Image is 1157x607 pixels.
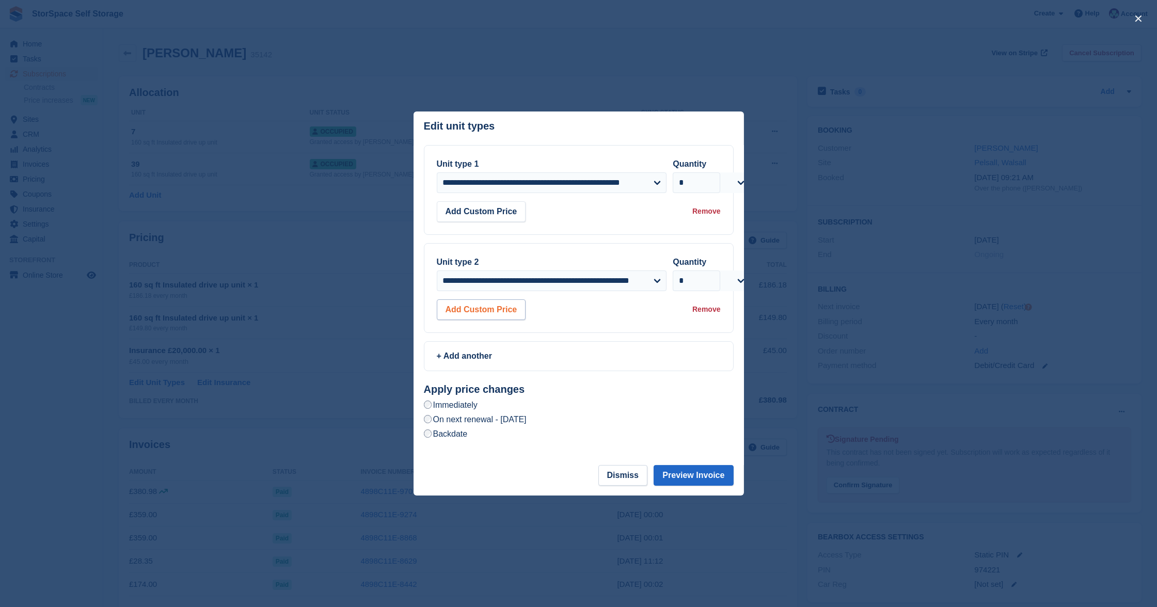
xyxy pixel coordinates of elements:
strong: Apply price changes [424,384,525,395]
div: + Add another [437,350,721,362]
div: Remove [692,304,720,315]
label: Immediately [424,400,478,410]
label: Backdate [424,428,468,439]
input: Immediately [424,401,432,409]
label: Unit type 1 [437,159,479,168]
button: Preview Invoice [654,465,733,486]
label: Quantity [673,159,706,168]
label: Quantity [673,258,706,266]
a: + Add another [424,341,734,371]
button: close [1130,10,1147,27]
input: Backdate [424,429,432,438]
input: On next renewal - [DATE] [424,415,432,423]
div: Remove [692,206,720,217]
label: On next renewal - [DATE] [424,414,527,425]
button: Add Custom Price [437,201,526,222]
label: Unit type 2 [437,258,479,266]
button: Add Custom Price [437,299,526,320]
button: Dismiss [598,465,647,486]
p: Edit unit types [424,120,495,132]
